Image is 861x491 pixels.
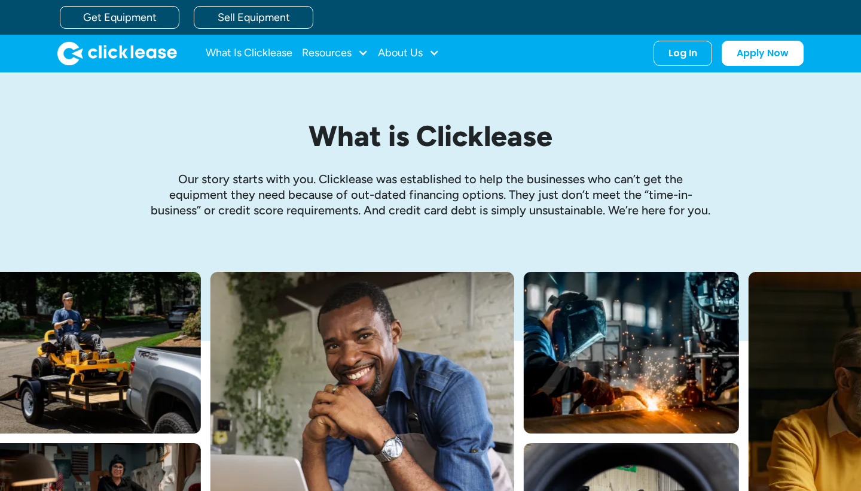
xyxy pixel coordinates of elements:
[302,41,368,65] div: Resources
[194,6,313,29] a: Sell Equipment
[149,120,712,152] h1: What is Clicklease
[378,41,439,65] div: About Us
[149,171,712,218] p: Our story starts with you. Clicklease was established to help the businesses who can’t get the eq...
[668,47,697,59] div: Log In
[60,6,179,29] a: Get Equipment
[206,41,292,65] a: What Is Clicklease
[57,41,177,65] img: Clicklease logo
[722,41,804,66] a: Apply Now
[524,272,739,434] img: A welder in a large mask working on a large pipe
[57,41,177,65] a: home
